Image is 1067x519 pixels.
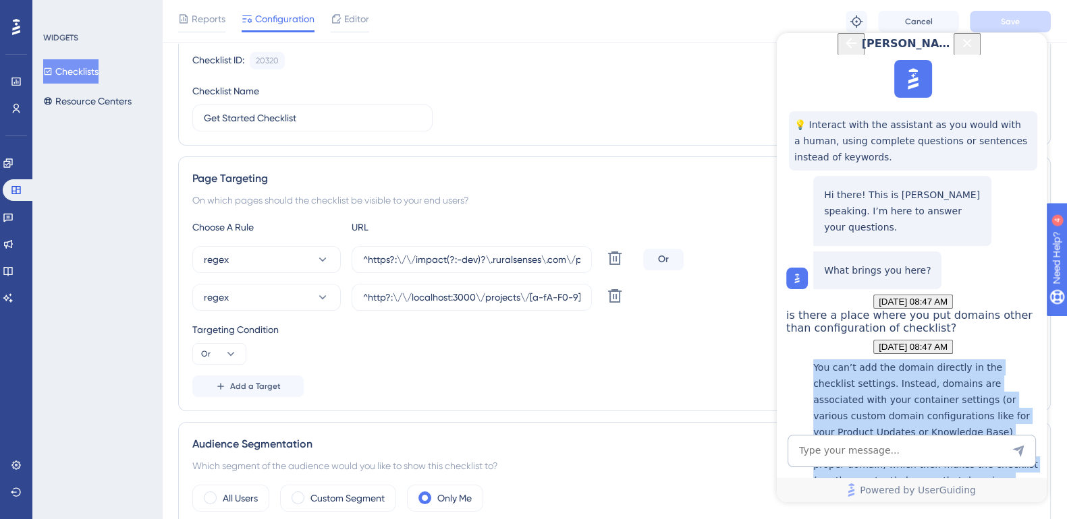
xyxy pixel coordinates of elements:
button: Save [970,11,1051,32]
span: regex [204,289,229,305]
div: Audience Segmentation [192,436,1037,452]
span: Save [1001,16,1020,27]
span: Cancel [905,16,933,27]
div: 4 [94,7,98,18]
button: regex [192,246,341,273]
div: Choose A Rule [192,219,341,235]
div: Or [643,249,684,270]
span: Editor [344,11,369,27]
button: Add a Target [192,375,304,397]
iframe: UserGuiding AI Assistant [777,33,1047,502]
label: All Users [223,490,258,506]
input: yourwebsite.com/path [363,290,580,305]
div: Page Targeting [192,171,1037,187]
div: Which segment of the audience would you like to show this checklist to? [192,458,1037,474]
input: Type your Checklist name [204,111,421,125]
span: Add a Target [230,381,281,392]
span: Need Help? [32,3,84,20]
button: Cancel [878,11,959,32]
div: Targeting Condition [192,322,1037,338]
span: Configuration [255,11,314,27]
span: Or [201,348,211,359]
div: Checklist ID: [192,52,244,69]
input: yourwebsite.com/path [363,252,580,267]
div: Checklist Name [192,83,259,99]
span: regex [204,251,229,268]
label: Only Me [437,490,472,506]
div: URL [352,219,500,235]
div: 20320 [256,55,279,66]
button: regex [192,284,341,311]
div: On which pages should the checklist be visible to your end users? [192,192,1037,208]
label: Custom Segment [310,490,385,506]
button: Or [192,343,246,365]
